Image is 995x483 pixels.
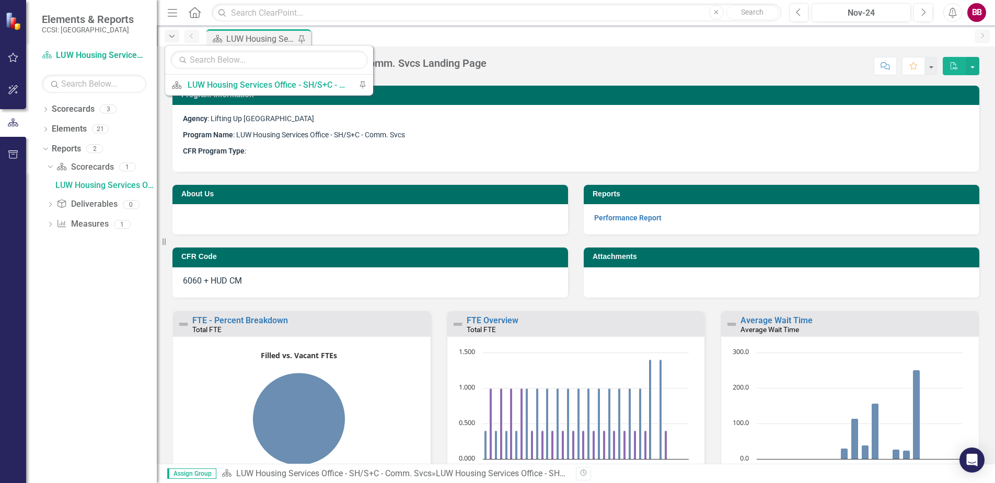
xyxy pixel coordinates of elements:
text: 0.500 [459,418,475,427]
path: Q3-23, 1. Filled FTE. [587,388,589,460]
g: Spanish FTE, bar series 3 of 3 with 20 bars. [489,352,684,460]
span: : Lifting Up [GEOGRAPHIC_DATA] [183,114,314,123]
img: Not Defined [177,318,190,331]
path: Q1-21, 1. Spanish FTE. [489,388,492,460]
div: » [222,468,568,480]
a: LUW Housing Services Office - SH/S+C - Comm. Svcs Landing Page [53,176,157,193]
path: Q1-24, 1. Filled FTE. [608,388,610,460]
a: LUW Housing Services Office - SH/S+C - Comm. Svcs Landing Page [165,75,352,95]
img: ClearPoint Strategy [5,12,24,30]
strong: CFR Program Type [183,147,245,155]
span: 6060 + HUD CM [183,276,242,286]
path: Filled FTE, 1. [253,373,345,465]
path: Q1-22, 0.4. Spanish FTE. [530,431,533,460]
text: 1.500 [459,347,475,356]
h3: Program Information [181,91,974,99]
path: Q4-24, 251. Actual. [913,370,920,460]
text: 0.0 [740,453,749,463]
span: : LUW Housing Services Office - SH/S+C - Comm. Svcs [183,131,405,139]
path: Q4-22, 1. Filled FTE. [556,388,559,460]
path: Q3-24, 0.4. Spanish FTE. [633,431,636,460]
input: Search Below... [170,51,368,69]
path: Q3-22, 1. Filled FTE. [546,388,548,460]
path: Q3-23, 39. Actual. [862,445,869,460]
img: Not Defined [725,318,738,331]
span: : [183,147,246,155]
small: Average Wait Time [741,325,799,334]
div: LUW Housing Services Office - SH/S+C - Comm. Svcs Landing Page [436,468,685,478]
path: Q4-23, 0.4. Spanish FTE. [603,431,605,460]
div: 2 [86,144,103,153]
input: Search ClearPoint... [212,4,781,22]
a: Average Wait Time [741,315,813,325]
button: Nov-24 [812,3,911,22]
path: Q2-21, 1. Spanish FTE. [500,388,502,460]
path: Q2-24, 1. Filled FTE. [618,388,620,460]
path: Q1-22, 1. Filled FTE. [525,388,528,460]
path: Q2-21, 0.4. Filled FTE. [494,431,497,460]
div: 21 [92,125,109,134]
a: Elements [52,123,87,135]
path: Q2-24, 27. Actual. [893,450,900,460]
div: 3 [100,105,117,114]
path: Q4-23, 156. Actual. [872,404,879,460]
path: Q2-25, 0.4. Spanish FTE. [664,431,667,460]
h3: Reports [593,190,974,198]
path: Q3-22, 0.4. Spanish FTE. [551,431,553,460]
path: Q2-22, 1. Filled FTE. [536,388,538,460]
h3: Attachments [593,253,974,261]
path: Q1-23, 0.4. Spanish FTE. [572,431,574,460]
path: Q3-21, 0.4. Filled FTE. [505,431,507,460]
div: LUW Housing Services Office - SH/S+C - Comm. Svcs Landing Page [55,181,157,190]
a: LUW Housing Services Office - SH/S+C - Comm. Svcs [236,468,432,478]
a: Measures [56,218,108,230]
text: Filled vs. Vacant FTEs [261,350,337,360]
a: Reports [52,143,81,155]
button: Search [726,5,779,20]
div: 1 [119,162,136,171]
button: BB [967,3,986,22]
small: Total FTE [192,325,222,334]
path: Q2-23, 114. Actual. [851,419,859,460]
path: Q4-21, 0.4. Filled FTE. [515,431,517,460]
path: Q4-23, 1. Filled FTE. [597,388,600,460]
path: Q2-25, 1.4. Filled FTE. [659,360,662,460]
h3: About Us [181,190,563,198]
a: Deliverables [56,198,117,210]
h3: CFR Code [181,253,563,261]
path: Q4-24, 0.4. Spanish FTE. [644,431,646,460]
span: Elements & Reports [42,13,134,26]
path: Q2-23, 1. Filled FTE. [577,388,580,460]
path: Q4-24, 1. Filled FTE. [639,388,641,460]
a: Scorecards [56,161,113,173]
a: FTE - Percent Breakdown [192,315,288,325]
text: 100.0 [733,418,749,427]
path: Q1-25, 1.4. Filled FTE. [649,360,651,460]
a: FTE Overview [467,315,518,325]
div: 1 [114,220,131,229]
text: 300.0 [733,347,749,356]
small: Total FTE [467,325,496,334]
div: LUW Housing Services Office - SH/S+C - Comm. Svcs Landing Page [188,78,347,91]
path: Q4-21, 1. Spanish FTE. [520,388,523,460]
path: Q3-21, 1. Spanish FTE. [510,388,512,460]
input: Search Below... [42,75,146,93]
path: Q4-22, 0.4. Spanish FTE. [561,431,564,460]
path: Q2-24, 0.4. Spanish FTE. [623,431,626,460]
path: Q3-24, 1. Filled FTE. [628,388,631,460]
path: Q1-21, 0.4. Filled FTE. [484,431,487,460]
strong: Agency [183,114,207,123]
div: Open Intercom Messenger [959,447,985,473]
path: Q3-24, 24. Actual. [903,451,910,460]
span: Search [741,8,763,16]
text: 0.000 [459,453,475,463]
span: Assign Group [167,468,216,479]
div: 0 [123,200,140,209]
img: Not Defined [452,318,464,331]
path: Q1-23, 1. Filled FTE. [566,388,569,460]
div: LUW Housing Services Office - SH/S+C - Comm. Svcs Landing Page [226,32,295,45]
path: Q1-23, 30. Actual. [841,449,848,460]
text: 200.0 [733,382,749,392]
path: Q1-24, 0.4. Spanish FTE. [612,431,615,460]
